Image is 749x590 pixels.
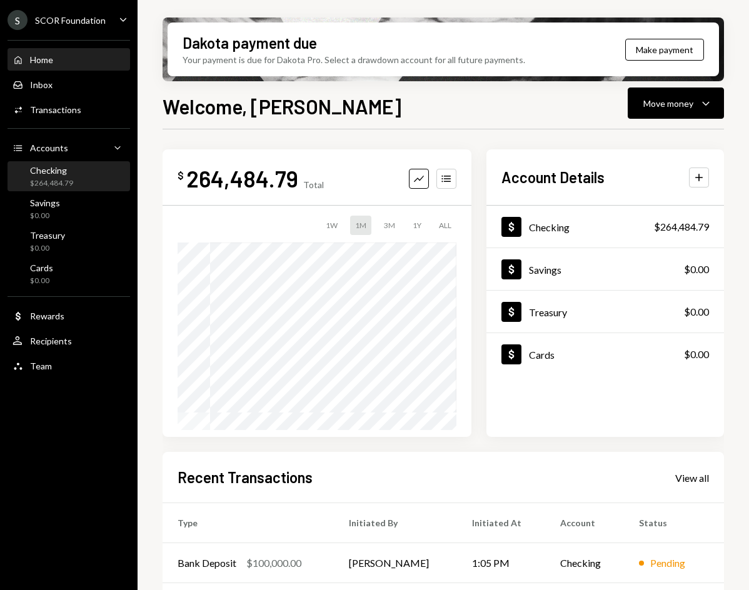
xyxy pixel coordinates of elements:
[30,197,60,208] div: Savings
[178,467,313,487] h2: Recent Transactions
[457,543,546,583] td: 1:05 PM
[654,219,709,234] div: $264,484.79
[30,178,73,189] div: $264,484.79
[624,503,724,543] th: Status
[8,98,130,121] a: Transactions
[8,354,130,377] a: Team
[529,306,567,318] div: Treasury
[321,216,343,235] div: 1W
[8,329,130,352] a: Recipients
[186,164,298,192] div: 264,484.79
[30,336,72,346] div: Recipients
[163,94,401,119] h1: Welcome, [PERSON_NAME]
[529,264,561,276] div: Savings
[628,87,724,119] button: Move money
[486,291,724,332] a: Treasury$0.00
[643,97,693,110] div: Move money
[30,262,53,273] div: Cards
[529,221,570,233] div: Checking
[8,194,130,224] a: Savings$0.00
[30,230,65,241] div: Treasury
[545,503,624,543] th: Account
[8,136,130,159] a: Accounts
[675,472,709,484] div: View all
[8,10,28,30] div: S
[334,543,456,583] td: [PERSON_NAME]
[8,161,130,191] a: Checking$264,484.79
[30,211,60,221] div: $0.00
[684,347,709,362] div: $0.00
[30,311,64,321] div: Rewards
[178,169,184,182] div: $
[434,216,456,235] div: ALL
[684,304,709,319] div: $0.00
[684,262,709,277] div: $0.00
[486,333,724,375] a: Cards$0.00
[163,503,334,543] th: Type
[183,32,317,53] div: Dakota payment due
[30,79,53,90] div: Inbox
[30,54,53,65] div: Home
[303,179,324,190] div: Total
[334,503,456,543] th: Initiated By
[501,167,605,187] h2: Account Details
[8,304,130,327] a: Rewards
[486,248,724,290] a: Savings$0.00
[30,142,68,153] div: Accounts
[8,226,130,256] a: Treasury$0.00
[246,556,301,571] div: $100,000.00
[545,543,624,583] td: Checking
[30,104,81,115] div: Transactions
[379,216,400,235] div: 3M
[183,53,525,66] div: Your payment is due for Dakota Pro. Select a drawdown account for all future payments.
[457,503,546,543] th: Initiated At
[529,349,555,361] div: Cards
[675,471,709,484] a: View all
[30,243,65,254] div: $0.00
[30,361,52,371] div: Team
[35,15,106,26] div: SCOR Foundation
[486,206,724,247] a: Checking$264,484.79
[8,73,130,96] a: Inbox
[625,39,704,61] button: Make payment
[8,259,130,289] a: Cards$0.00
[650,556,685,571] div: Pending
[30,165,73,176] div: Checking
[408,216,426,235] div: 1Y
[30,276,53,286] div: $0.00
[350,216,371,235] div: 1M
[8,48,130,71] a: Home
[178,556,236,571] div: Bank Deposit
